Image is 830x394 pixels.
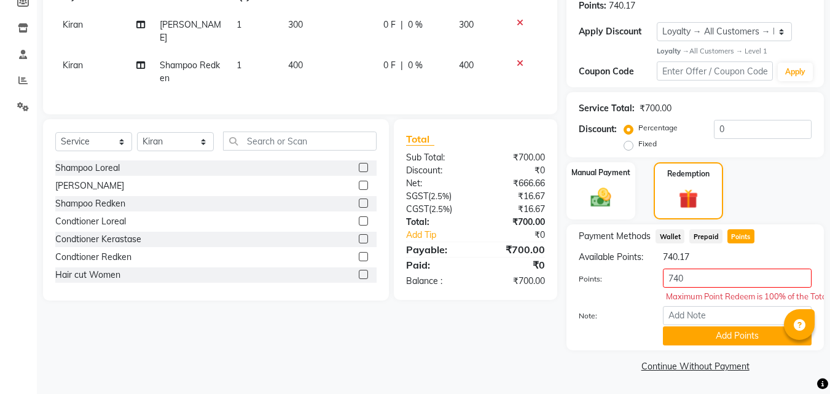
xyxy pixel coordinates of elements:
span: 2.5% [431,204,450,214]
span: Kiran [63,60,83,71]
img: _cash.svg [584,186,617,209]
span: [PERSON_NAME] [160,19,221,43]
input: Enter Offer / Coupon Code [657,61,773,81]
span: 0 % [408,59,423,72]
div: Net: [397,177,476,190]
span: 1 [237,19,241,30]
div: Discount: [579,123,617,136]
div: ₹700.00 [640,102,671,115]
span: 0 % [408,18,423,31]
label: Points: [570,274,653,285]
a: Add Tip [397,229,488,242]
div: Total: [397,216,476,229]
button: Add Points [663,326,812,345]
div: ₹700.00 [476,275,554,288]
span: 400 [288,60,303,71]
div: ₹0 [476,164,554,177]
div: Maximum Point Redeem is 100% of the Total [666,291,808,303]
span: SGST [406,191,428,202]
div: Apply Discount [579,25,656,38]
label: Manual Payment [571,167,630,178]
div: Discount: [397,164,476,177]
span: Total [406,133,434,146]
div: ₹700.00 [476,216,554,229]
label: Fixed [638,138,657,149]
span: Kiran [63,19,83,30]
div: Condtioner Loreal [55,215,126,228]
span: | [401,18,403,31]
div: Condtioner Kerastase [55,233,141,246]
div: Paid: [397,258,476,272]
div: Shampoo Redken [55,197,125,210]
label: Note: [570,310,653,321]
span: 0 F [383,18,396,31]
div: ₹16.67 [476,190,554,203]
div: Sub Total: [397,151,476,164]
span: | [401,59,403,72]
span: 300 [288,19,303,30]
div: Shampoo Loreal [55,162,120,175]
img: _gift.svg [673,187,704,211]
div: Balance : [397,275,476,288]
strong: Loyalty → [657,47,689,55]
div: [PERSON_NAME] [55,179,124,192]
a: Continue Without Payment [569,360,821,373]
span: 300 [459,19,474,30]
div: ( ) [397,203,476,216]
span: 2.5% [431,191,449,201]
div: ₹700.00 [476,242,554,257]
div: ( ) [397,190,476,203]
button: Apply [778,63,813,81]
span: Payment Methods [579,230,651,243]
div: Available Points: [570,251,653,264]
input: Search or Scan [223,132,377,151]
span: 0 F [383,59,396,72]
div: ₹0 [476,258,554,272]
div: Service Total: [579,102,635,115]
label: Redemption [667,168,710,179]
input: Points [663,269,812,288]
span: CGST [406,203,429,215]
label: Percentage [638,122,678,133]
span: Wallet [656,229,684,243]
div: ₹0 [489,229,555,242]
div: Hair cut Women [55,269,120,282]
div: ₹700.00 [476,151,554,164]
input: Add Note [663,306,812,325]
span: Prepaid [689,229,722,243]
div: Condtioner Redken [55,251,131,264]
span: Shampoo Redken [160,60,220,84]
span: Points [727,229,754,243]
span: 400 [459,60,474,71]
div: 740.17 [654,251,821,264]
div: ₹16.67 [476,203,554,216]
div: All Customers → Level 1 [657,46,812,57]
div: Payable: [397,242,476,257]
div: Coupon Code [579,65,656,78]
span: 1 [237,60,241,71]
div: ₹666.66 [476,177,554,190]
